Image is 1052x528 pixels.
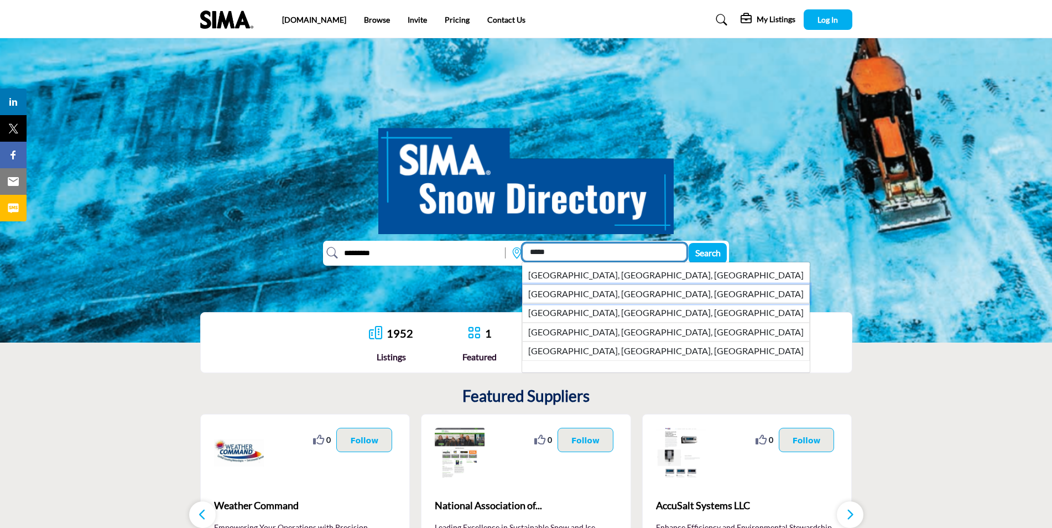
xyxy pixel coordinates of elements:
[462,387,590,406] h2: Featured Suppliers
[522,284,810,303] li: [GEOGRAPHIC_DATA], [GEOGRAPHIC_DATA], [GEOGRAPHIC_DATA]
[548,434,552,446] span: 0
[467,326,481,341] a: Go to Featured
[435,491,617,521] a: National Association of...
[364,15,390,24] a: Browse
[522,341,810,360] li: [GEOGRAPHIC_DATA], [GEOGRAPHIC_DATA], [GEOGRAPHIC_DATA]
[522,303,810,322] li: [GEOGRAPHIC_DATA], [GEOGRAPHIC_DATA], [GEOGRAPHIC_DATA]
[689,243,727,263] button: Search
[435,491,617,521] b: National Association of Landscape Professionals
[485,327,492,340] a: 1
[435,428,485,478] img: National Association of Landscape Professionals
[695,247,721,258] span: Search
[571,434,600,446] p: Follow
[408,15,427,24] a: Invite
[282,15,346,24] a: [DOMAIN_NAME]
[741,13,795,27] div: My Listings
[804,9,852,30] button: Log In
[502,245,508,261] img: Rectangle%203585.svg
[445,15,470,24] a: Pricing
[558,428,613,452] button: Follow
[656,491,839,521] a: AccuSalt Systems LLC
[214,428,264,478] img: Weather Command
[387,327,413,340] a: 1952
[214,491,397,521] a: Weather Command
[522,266,810,284] li: [GEOGRAPHIC_DATA], [GEOGRAPHIC_DATA], [GEOGRAPHIC_DATA]
[350,434,378,446] p: Follow
[214,498,397,513] span: Weather Command
[522,323,810,341] li: [GEOGRAPHIC_DATA], [GEOGRAPHIC_DATA], [GEOGRAPHIC_DATA]
[200,11,259,29] img: Site Logo
[462,350,497,364] div: Featured
[656,428,706,478] img: AccuSalt Systems LLC
[378,116,674,234] img: SIMA Snow Directory
[435,498,617,513] span: National Association of...
[793,434,821,446] p: Follow
[769,434,773,446] span: 0
[369,350,413,364] div: Listings
[779,428,835,452] button: Follow
[817,15,838,24] span: Log In
[757,14,795,24] h5: My Listings
[336,428,392,452] button: Follow
[326,434,331,446] span: 0
[487,15,525,24] a: Contact Us
[705,11,735,29] a: Search
[656,498,839,513] span: AccuSalt Systems LLC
